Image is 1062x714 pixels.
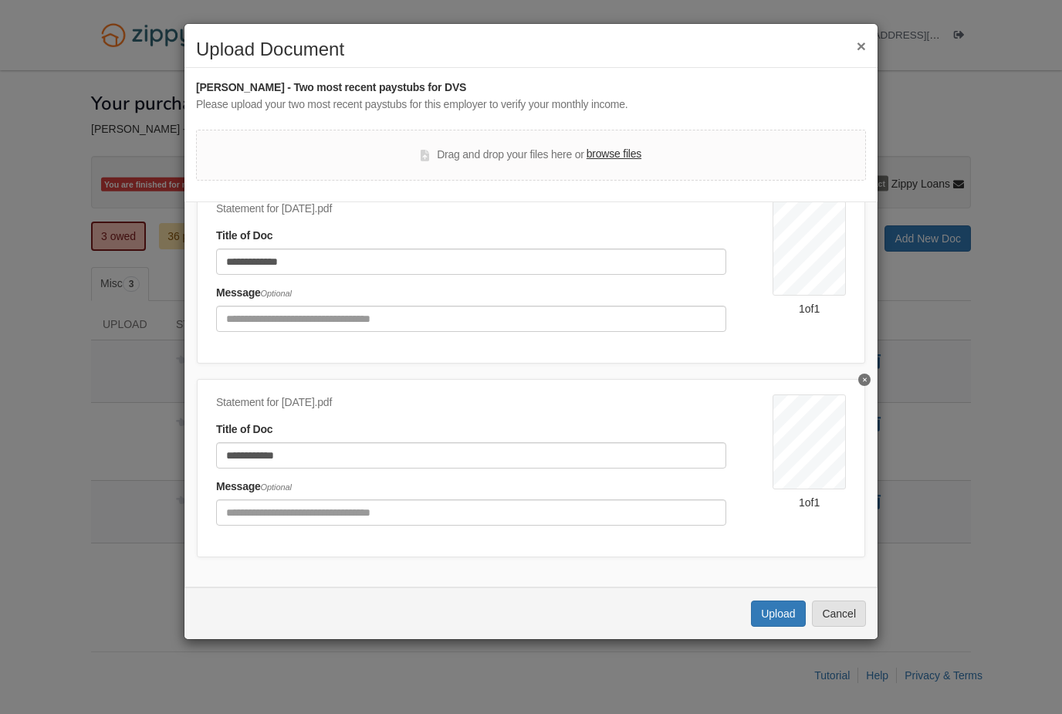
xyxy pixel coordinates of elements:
input: Document Title [216,249,726,275]
button: Upload [751,601,805,627]
label: Message [216,285,292,302]
label: browse files [587,146,641,163]
div: Drag and drop your files here or [421,146,641,164]
label: Message [216,479,292,496]
span: Optional [261,289,292,298]
span: Optional [261,482,292,492]
h2: Upload Document [196,39,866,59]
input: Include any comments on this document [216,306,726,332]
div: 1 of 1 [773,301,846,316]
label: Title of Doc [216,228,272,245]
button: × [857,38,866,54]
button: Cancel [812,601,866,627]
div: Please upload your two most recent paystubs for this employer to verify your monthly income. [196,96,866,113]
div: [PERSON_NAME] - Two most recent paystubs for DVS [196,80,866,96]
button: Delete Oct pay stub [858,374,871,386]
input: Include any comments on this document [216,499,726,526]
div: 1 of 1 [773,495,846,510]
label: Title of Doc [216,421,272,438]
div: Statement for [DATE].pdf [216,394,726,411]
div: Statement for [DATE].pdf [216,201,726,218]
input: Document Title [216,442,726,469]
